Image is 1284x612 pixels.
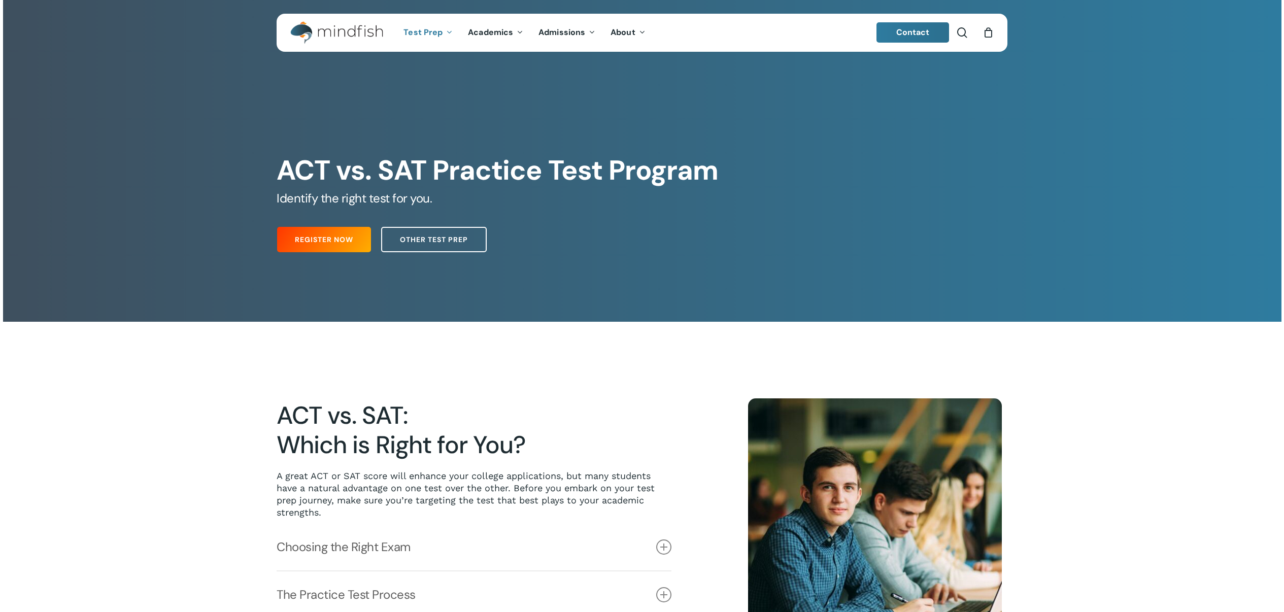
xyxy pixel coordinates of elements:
[396,14,653,52] nav: Main Menu
[983,27,994,38] a: Cart
[611,27,635,38] span: About
[277,14,1007,52] header: Main Menu
[277,470,671,519] p: A great ACT or SAT score will enhance your college applications, but many students have a natural...
[400,234,468,245] span: Other Test Prep
[403,27,443,38] span: Test Prep
[277,524,671,570] a: Choosing the Right Exam
[468,27,513,38] span: Academics
[896,27,930,38] span: Contact
[538,27,585,38] span: Admissions
[603,28,653,37] a: About
[531,28,603,37] a: Admissions
[277,227,371,252] a: Register Now
[381,227,487,252] a: Other Test Prep
[295,234,353,245] span: Register Now
[277,154,1007,187] h1: ACT vs. SAT Practice Test Program
[277,401,671,460] h2: ACT vs. SAT: Which is Right for You?
[460,28,531,37] a: Academics
[396,28,460,37] a: Test Prep
[876,22,950,43] a: Contact
[277,190,1007,207] h5: Identify the right test for you.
